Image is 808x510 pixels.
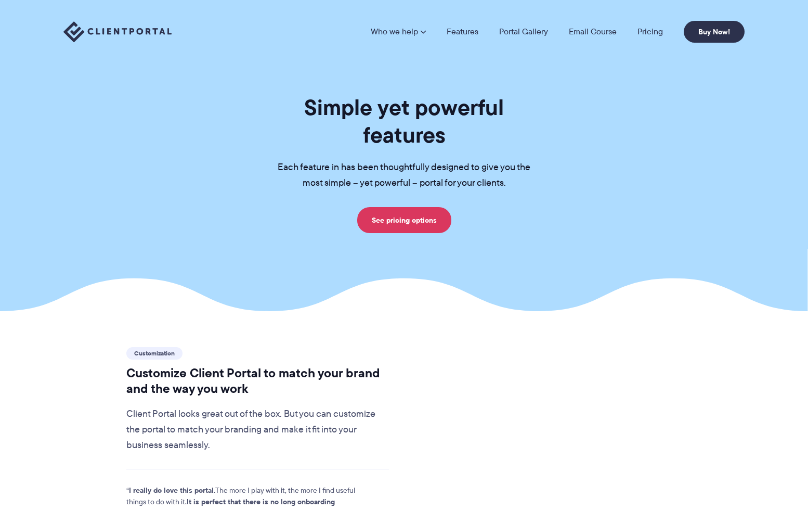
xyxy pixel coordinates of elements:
[126,365,389,397] h2: Customize Client Portal to match your brand and the way you work
[371,28,426,36] a: Who we help
[499,28,548,36] a: Portal Gallery
[261,160,547,191] p: Each feature in has been thoughtfully designed to give you the most simple – yet powerful – porta...
[447,28,478,36] a: Features
[637,28,663,36] a: Pricing
[126,406,389,453] p: Client Portal looks great out of the box. But you can customize the portal to match your branding...
[129,484,215,496] strong: I really do love this portal.
[684,21,745,43] a: Buy Now!
[357,207,451,233] a: See pricing options
[126,347,183,360] span: Customization
[569,28,617,36] a: Email Course
[261,94,547,149] h1: Simple yet powerful features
